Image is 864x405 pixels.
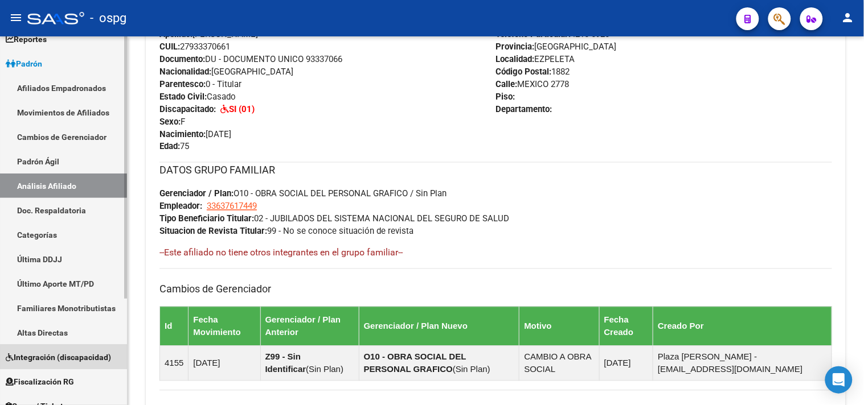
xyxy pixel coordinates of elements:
strong: Calle: [496,79,518,89]
th: Gerenciador / Plan Nuevo [359,307,519,346]
strong: Empleador: [159,201,202,212]
strong: Sexo: [159,117,181,127]
span: Sin Plan [309,365,341,374]
strong: Parentesco: [159,79,206,89]
th: Creado Por [653,307,832,346]
td: Plaza [PERSON_NAME] - [EMAIL_ADDRESS][DOMAIN_NAME] [653,346,832,381]
span: Padrón [6,57,42,70]
span: 75 [159,142,189,152]
strong: Localidad: [496,54,535,64]
span: [PERSON_NAME] [159,29,258,39]
span: [GEOGRAPHIC_DATA] [159,67,293,77]
strong: CUIL: [159,42,180,52]
strong: Departamento: [496,104,552,114]
mat-icon: menu [9,11,23,24]
span: 0 - Titular [159,79,241,89]
span: O10 - OBRA SOCIAL DEL PERSONAL GRAFICO / Sin Plan [159,189,447,199]
span: 1882 [496,67,570,77]
strong: Nacionalidad: [159,67,211,77]
span: Fiscalización RG [6,375,74,388]
strong: Documento: [159,54,205,64]
span: Integración (discapacidad) [6,351,111,363]
strong: Código Postal: [496,67,552,77]
strong: O10 - OBRA SOCIAL DEL PERSONAL GRAFICO [364,352,466,374]
strong: Provincia: [496,42,535,52]
h4: --Este afiliado no tiene otros integrantes en el grupo familiar-- [159,247,832,259]
span: - ospg [90,6,126,31]
span: 33637617449 [207,201,257,212]
span: 27933370661 [159,42,230,52]
strong: Teléfono Particular: [496,29,571,39]
strong: Edad: [159,142,180,152]
span: 02 - JUBILADOS DEL SISTEMA NACIONAL DEL SEGURO DE SALUD [159,214,509,224]
td: [DATE] [599,346,653,381]
div: Open Intercom Messenger [825,366,853,394]
strong: Z99 - Sin Identificar [265,352,306,374]
h3: DATOS GRUPO FAMILIAR [159,163,832,179]
span: [GEOGRAPHIC_DATA] [496,42,617,52]
strong: Nacimiento: [159,129,206,139]
strong: Situacion de Revista Titular: [159,226,267,237]
mat-icon: person [841,11,855,24]
span: EZPELETA [496,54,575,64]
span: [DATE] [159,129,231,139]
span: 99 - No se conoce situación de revista [159,226,413,237]
td: [DATE] [189,346,260,381]
td: ( ) [260,346,359,381]
strong: Apellido: [159,29,193,39]
strong: Tipo Beneficiario Titular: [159,214,254,224]
td: CAMBIO A OBRA SOCIAL [519,346,599,381]
span: 4210-0920 [496,29,610,39]
strong: Piso: [496,92,515,102]
span: Casado [159,92,236,102]
strong: SI (01) [229,104,255,114]
strong: Gerenciador / Plan: [159,189,234,199]
span: Reportes [6,33,47,46]
span: F [159,117,185,127]
span: MEXICO 2778 [496,79,570,89]
span: DU - DOCUMENTO UNICO 93337066 [159,54,342,64]
th: Motivo [519,307,599,346]
span: Sin Plan [456,365,488,374]
th: Fecha Creado [599,307,653,346]
td: 4155 [160,346,189,381]
th: Id [160,307,189,346]
th: Gerenciador / Plan Anterior [260,307,359,346]
strong: Discapacitado: [159,104,216,114]
h3: Cambios de Gerenciador [159,282,832,297]
th: Fecha Movimiento [189,307,260,346]
strong: Estado Civil: [159,92,207,102]
td: ( ) [359,346,519,381]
